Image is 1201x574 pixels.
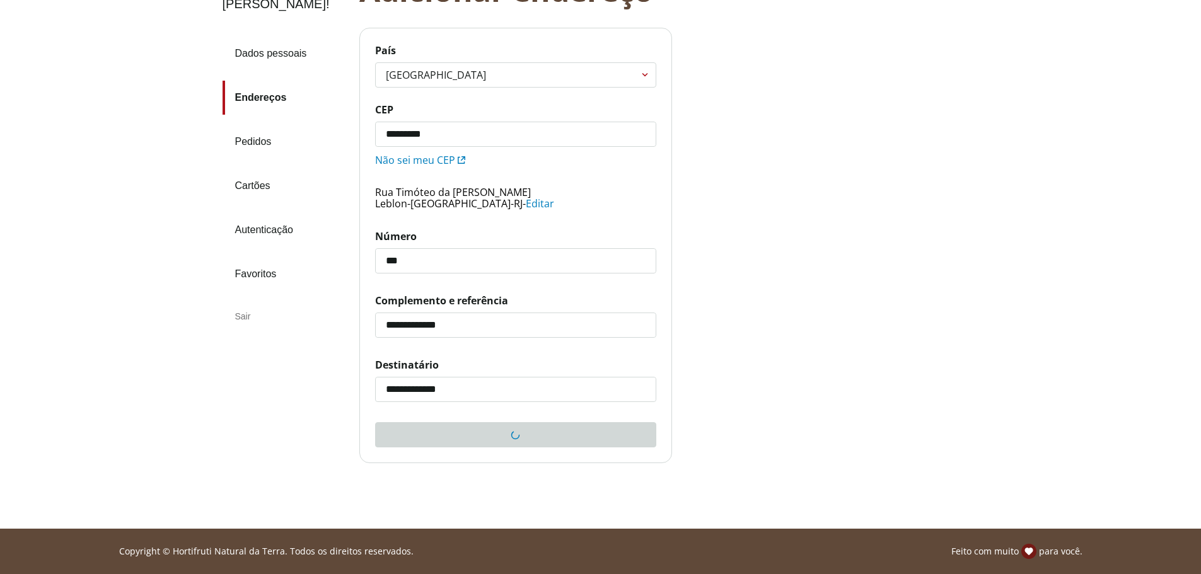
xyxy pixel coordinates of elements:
[375,153,465,167] a: Não sei meu CEP
[375,358,656,372] span: Destinatário
[223,37,349,71] a: Dados pessoais
[511,197,514,210] span: -
[375,294,656,307] span: Complemento e referência
[223,81,349,115] a: Endereços
[223,257,349,291] a: Favoritos
[407,197,410,210] span: -
[523,197,526,210] span: -
[375,197,407,210] span: Leblon
[223,213,349,247] a: Autenticação
[526,197,554,210] span: Editar
[223,169,349,203] a: Cartões
[410,197,511,210] span: [GEOGRAPHIC_DATA]
[1021,544,1036,559] img: amor
[5,544,1196,559] div: Linha de sessão
[376,122,656,146] input: CEP
[376,313,656,337] input: Complemento e referência
[375,229,656,243] span: Número
[375,185,531,199] span: Rua Timóteo da [PERSON_NAME]
[223,301,349,331] div: Sair
[514,197,523,210] span: RJ
[375,103,656,117] span: CEP
[375,43,656,57] span: País
[119,545,414,558] p: Copyright © Hortifruti Natural da Terra. Todos os direitos reservados.
[376,249,656,273] input: Número
[951,544,1082,559] p: Feito com muito para você.
[223,125,349,159] a: Pedidos
[376,377,656,401] input: Destinatário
